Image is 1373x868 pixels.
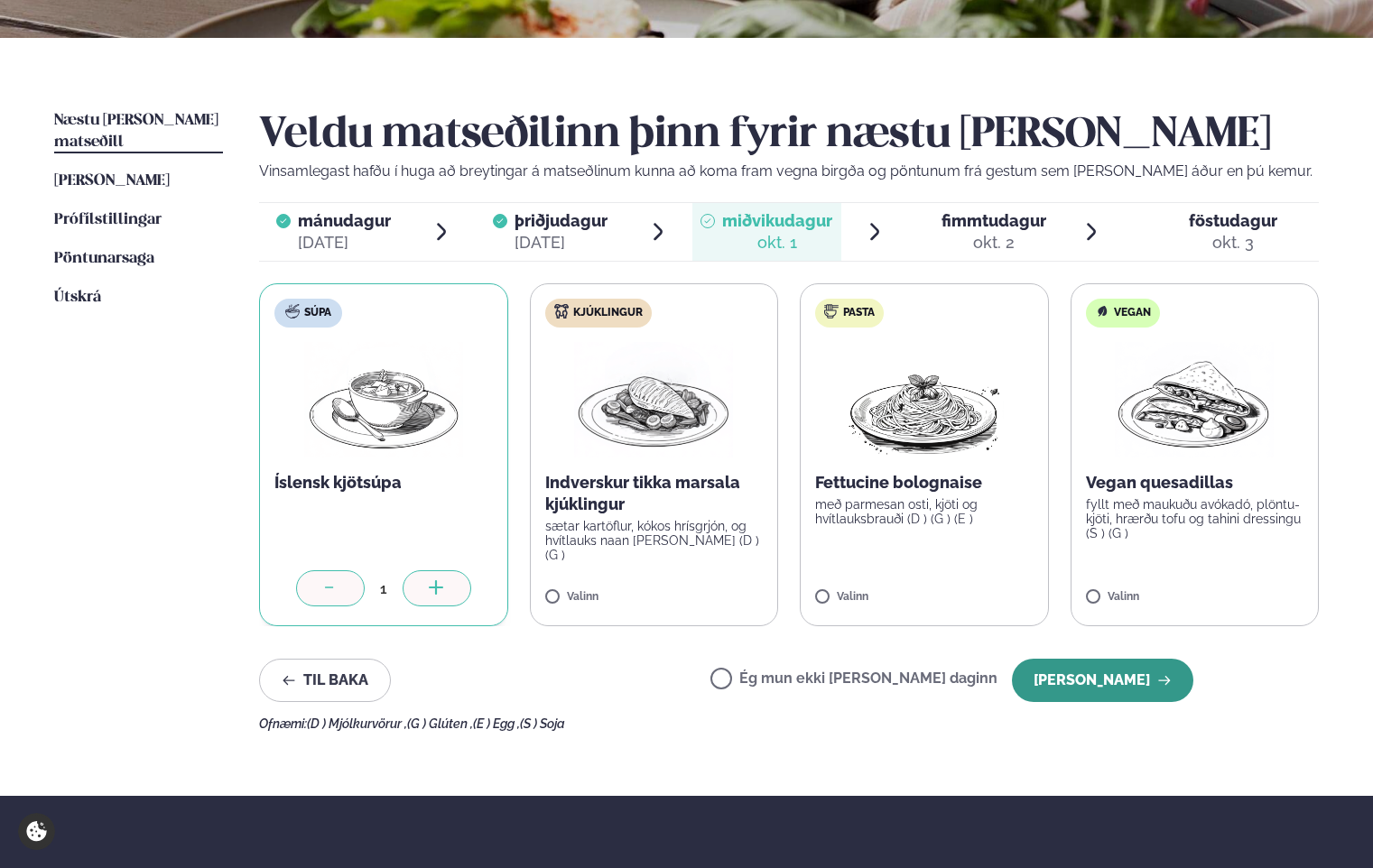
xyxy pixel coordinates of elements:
div: 1 [365,578,403,599]
img: Soup.png [304,342,463,457]
div: okt. 1 [722,232,832,254]
span: Pasta [843,306,875,320]
span: Súpa [304,306,331,320]
p: sætar kartöflur, kókos hrísgrjón, og hvítlauks naan [PERSON_NAME] (D ) (G ) [545,519,764,562]
p: Vegan quesadillas [1086,472,1304,494]
span: Pöntunarsaga [54,251,154,266]
p: Indverskur tikka marsala kjúklingur [545,472,764,515]
p: Vinsamlegast hafðu í huga að breytingar á matseðlinum kunna að koma fram vegna birgða og pöntunum... [259,161,1319,182]
span: miðvikudagur [722,211,832,230]
h2: Veldu matseðilinn þinn fyrir næstu [PERSON_NAME] [259,110,1319,161]
p: Íslensk kjötsúpa [274,472,493,494]
span: (D ) Mjólkurvörur , [307,716,407,731]
a: Næstu [PERSON_NAME] matseðill [54,110,223,153]
span: Næstu [PERSON_NAME] matseðill [54,113,218,150]
span: (G ) Glúten , [407,716,473,731]
span: þriðjudagur [515,211,608,230]
img: pasta.svg [824,304,839,319]
p: fyllt með maukuðu avókadó, plöntu-kjöti, hrærðu tofu og tahini dressingu (S ) (G ) [1086,497,1304,540]
a: [PERSON_NAME] [54,171,170,192]
button: Til baka [259,659,391,702]
div: okt. 2 [942,232,1046,254]
a: Útskrá [54,287,101,309]
p: með parmesan osti, kjöti og hvítlauksbrauði (D ) (G ) (E ) [815,497,1034,526]
img: Quesadilla.png [1115,342,1274,457]
div: okt. 3 [1189,232,1277,254]
a: Cookie settings [18,813,55,850]
span: (E ) Egg , [473,716,520,731]
span: föstudagur [1189,211,1277,230]
span: fimmtudagur [942,211,1046,230]
a: Prófílstillingar [54,209,162,231]
img: soup.svg [285,304,300,319]
div: [DATE] [515,232,608,254]
span: Vegan [1114,306,1151,320]
span: Prófílstillingar [54,212,162,227]
button: [PERSON_NAME] [1012,659,1193,702]
img: Vegan.svg [1095,304,1109,319]
div: Ofnæmi: [259,716,1319,731]
span: (S ) Soja [520,716,565,731]
img: chicken.svg [554,304,569,319]
img: Spagetti.png [845,342,1004,457]
span: mánudagur [298,211,391,230]
a: Pöntunarsaga [54,248,154,270]
span: Kjúklingur [573,306,643,320]
div: [DATE] [298,232,391,254]
img: Chicken-breast.png [574,342,733,457]
p: Fettucine bolognaise [815,472,1034,494]
span: [PERSON_NAME] [54,173,170,189]
span: Útskrá [54,290,101,305]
